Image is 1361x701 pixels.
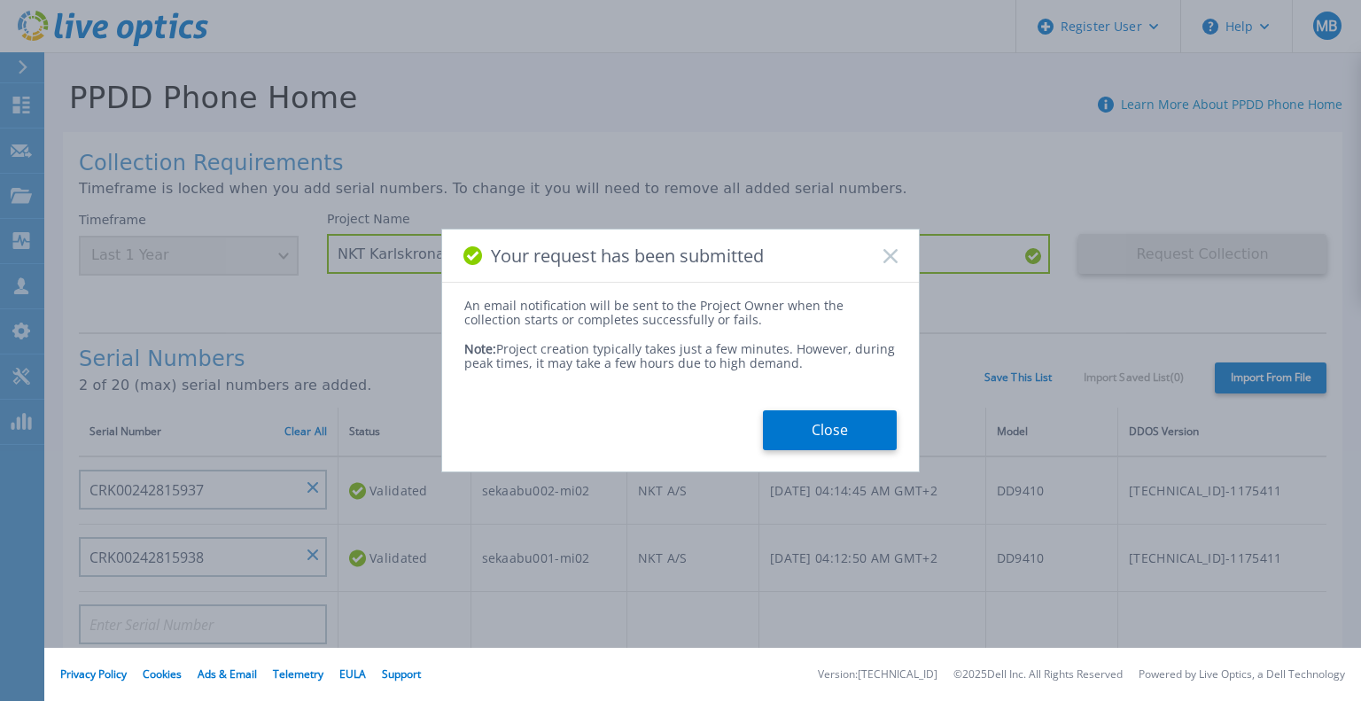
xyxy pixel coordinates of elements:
[339,666,366,682] a: EULA
[273,666,323,682] a: Telemetry
[198,666,257,682] a: Ads & Email
[953,669,1123,681] li: © 2025 Dell Inc. All Rights Reserved
[143,666,182,682] a: Cookies
[818,669,937,681] li: Version: [TECHNICAL_ID]
[763,410,897,450] button: Close
[464,328,897,370] div: Project creation typically takes just a few minutes. However, during peak times, it may take a fe...
[60,666,127,682] a: Privacy Policy
[1139,669,1345,681] li: Powered by Live Optics, a Dell Technology
[491,245,764,266] span: Your request has been submitted
[464,299,897,327] div: An email notification will be sent to the Project Owner when the collection starts or completes s...
[382,666,421,682] a: Support
[464,340,496,357] span: Note:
